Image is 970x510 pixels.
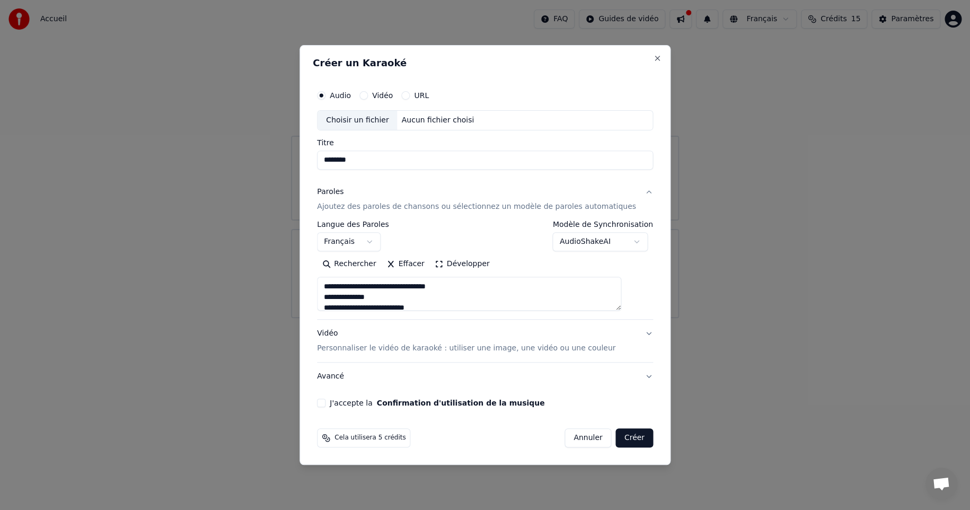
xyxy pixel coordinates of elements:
[317,201,636,212] p: Ajoutez des paroles de chansons ou sélectionnez un modèle de paroles automatiques
[317,343,615,354] p: Personnaliser le vidéo de karaoké : utiliser une image, une vidéo ou une couleur
[317,256,381,272] button: Rechercher
[317,328,615,354] div: Vidéo
[430,256,495,272] button: Développer
[372,92,393,99] label: Vidéo
[553,221,653,228] label: Modèle de Synchronisation
[414,92,429,99] label: URL
[377,399,545,407] button: J'accepte la
[318,111,397,130] div: Choisir un fichier
[565,428,611,447] button: Annuler
[334,434,405,442] span: Cela utilisera 5 crédits
[381,256,429,272] button: Effacer
[317,187,343,197] div: Paroles
[317,363,653,390] button: Avancé
[330,399,544,407] label: J'accepte la
[317,320,653,362] button: VidéoPersonnaliser le vidéo de karaoké : utiliser une image, une vidéo ou une couleur
[317,178,653,221] button: ParolesAjoutez des paroles de chansons ou sélectionnez un modèle de paroles automatiques
[317,221,653,319] div: ParolesAjoutez des paroles de chansons ou sélectionnez un modèle de paroles automatiques
[317,139,653,146] label: Titre
[398,115,479,126] div: Aucun fichier choisi
[616,428,653,447] button: Créer
[317,221,389,228] label: Langue des Paroles
[330,92,351,99] label: Audio
[313,58,657,68] h2: Créer un Karaoké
